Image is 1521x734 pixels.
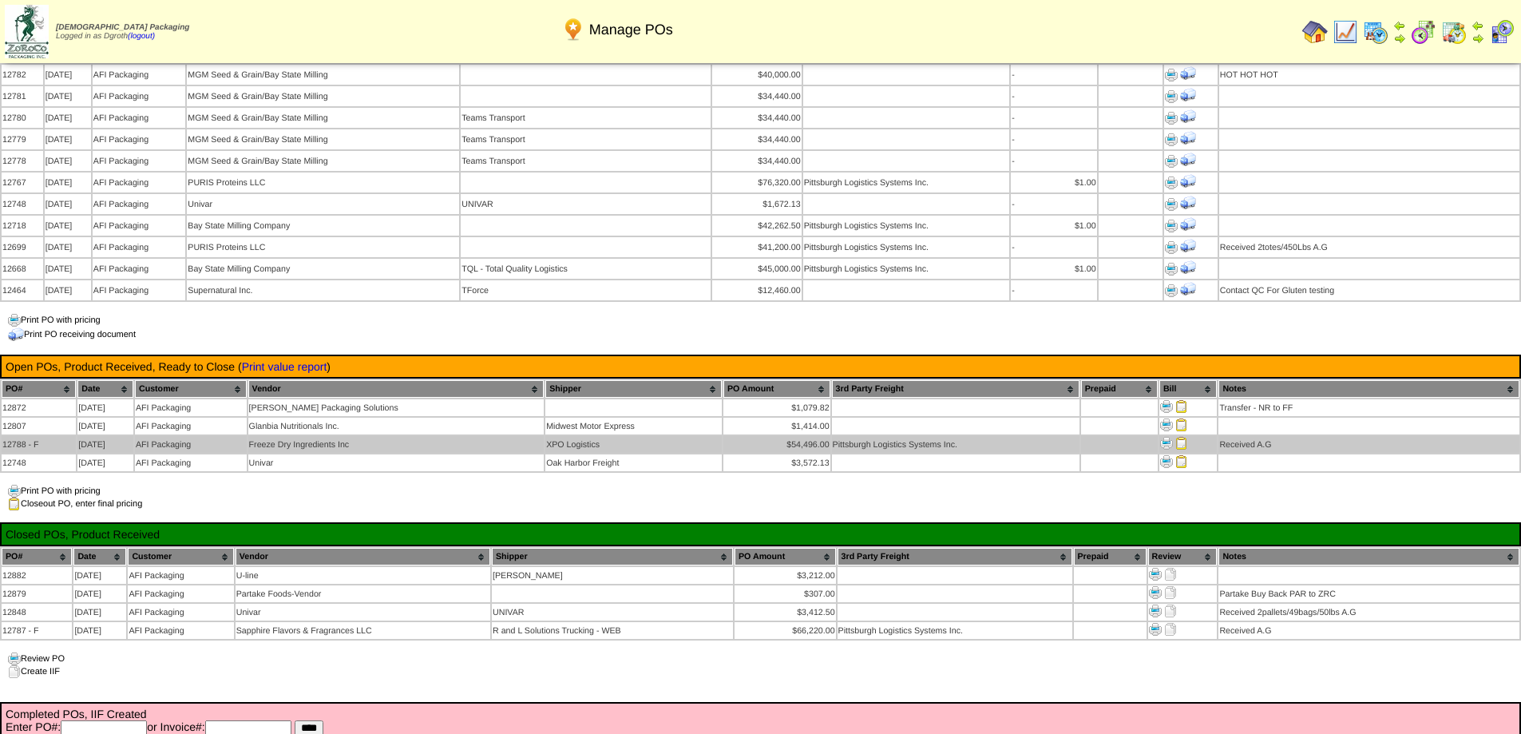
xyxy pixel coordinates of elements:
[492,567,733,584] td: [PERSON_NAME]
[1165,69,1178,81] img: Print
[45,129,91,149] td: [DATE]
[248,418,545,434] td: Glanbia Nutritionals Inc.
[832,380,1079,398] th: 3rd Party Freight
[93,65,186,85] td: AFI Packaging
[2,436,76,453] td: 12788 - F
[1218,399,1519,416] td: Transfer - NR to FF
[1302,19,1328,45] img: home.gif
[2,151,43,171] td: 12778
[128,32,155,41] a: (logout)
[461,280,711,300] td: TForce
[187,259,459,279] td: Bay State Milling Company
[93,108,186,128] td: AFI Packaging
[77,454,133,471] td: [DATE]
[1012,221,1095,231] div: $1.00
[5,359,1516,374] td: Open POs, Product Received, Ready to Close ( )
[1165,90,1178,103] img: Print
[45,151,91,171] td: [DATE]
[1180,87,1196,103] img: Print Receiving Document
[1011,237,1096,257] td: -
[713,243,800,252] div: $41,200.00
[56,23,189,32] span: [DEMOGRAPHIC_DATA] Packaging
[1164,623,1177,636] img: Create IIF
[187,129,459,149] td: MGM Seed & Grain/Bay State Milling
[492,604,733,621] td: UNIVAR
[2,237,43,257] td: 12699
[1489,19,1515,45] img: calendarcustomer.gif
[735,548,836,565] th: PO Amount
[2,259,43,279] td: 12668
[1218,604,1519,621] td: Received 2pallets/49bags/50lbs A.G
[135,436,247,453] td: AFI Packaging
[1180,130,1196,146] img: Print Receiving Document
[2,280,43,300] td: 12464
[128,567,233,584] td: AFI Packaging
[5,5,49,58] img: zoroco-logo-small.webp
[187,216,459,236] td: Bay State Milling Company
[1149,623,1162,636] img: Print
[8,665,21,678] img: clone.gif
[545,380,722,398] th: Shipper
[1180,65,1196,81] img: Print Receiving Document
[236,548,490,565] th: Vendor
[1180,195,1196,211] img: Print Receiving Document
[8,498,21,510] img: clipboard.gif
[45,216,91,236] td: [DATE]
[187,194,459,214] td: Univar
[1165,263,1178,276] img: Print
[735,571,835,581] div: $3,212.00
[713,70,800,80] div: $40,000.00
[803,259,1010,279] td: Pittsburgh Logistics Systems Inc.
[1180,109,1196,125] img: Print Receiving Document
[1165,284,1178,297] img: Print
[128,622,233,639] td: AFI Packaging
[735,608,835,617] div: $3,412.50
[1011,194,1096,214] td: -
[2,86,43,106] td: 12781
[735,626,835,636] div: $66,220.00
[1012,264,1095,274] div: $1.00
[838,622,1072,639] td: Pittsburgh Logistics Systems Inc.
[1219,237,1519,257] td: Received 2totes/450Lbs A.G
[77,418,133,434] td: [DATE]
[128,604,233,621] td: AFI Packaging
[135,399,247,416] td: AFI Packaging
[242,360,327,373] a: Print value report
[2,194,43,214] td: 12748
[187,86,459,106] td: MGM Seed & Grain/Bay State Milling
[93,129,186,149] td: AFI Packaging
[77,380,133,398] th: Date
[45,237,91,257] td: [DATE]
[93,216,186,236] td: AFI Packaging
[724,422,830,431] div: $1,414.00
[1160,419,1173,431] img: Print
[45,86,91,106] td: [DATE]
[724,403,830,413] div: $1,079.82
[1393,19,1406,32] img: arrowleft.gif
[2,418,76,434] td: 12807
[236,585,490,602] td: Partake Foods-Vendor
[93,259,186,279] td: AFI Packaging
[1441,19,1467,45] img: calendarinout.gif
[1180,152,1196,168] img: Print Receiving Document
[128,548,233,565] th: Customer
[1164,586,1177,599] img: Create IIF
[73,585,126,602] td: [DATE]
[93,151,186,171] td: AFI Packaging
[545,418,722,434] td: Midwest Motor Express
[1219,65,1519,85] td: HOT HOT HOT
[2,216,43,236] td: 12718
[1160,400,1173,413] img: Print
[93,237,186,257] td: AFI Packaging
[2,604,72,621] td: 12848
[1159,380,1217,398] th: Bill
[248,454,545,471] td: Univar
[135,380,247,398] th: Customer
[461,108,711,128] td: Teams Transport
[1165,177,1178,189] img: Print
[1175,437,1188,450] img: Close PO
[2,454,76,471] td: 12748
[248,380,545,398] th: Vendor
[1218,548,1519,565] th: Notes
[1175,455,1188,468] img: Close PO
